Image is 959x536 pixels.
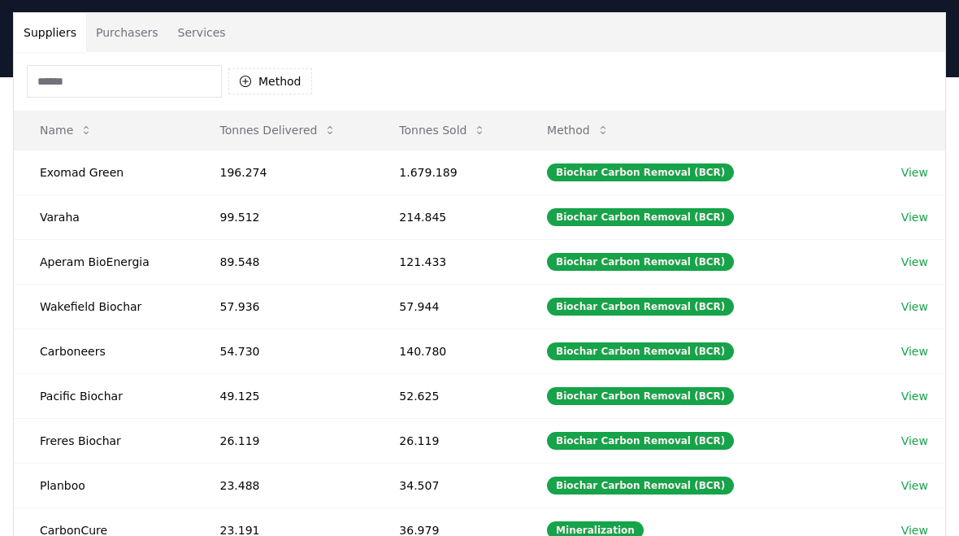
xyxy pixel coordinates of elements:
a: View [901,433,928,449]
div: Biochar Carbon Removal (BCR) [547,163,734,181]
td: Exomad Green [14,150,194,194]
a: View [901,254,928,270]
a: View [901,299,928,315]
div: Biochar Carbon Removal (BCR) [547,342,734,360]
button: Purchasers [86,13,168,52]
td: 1.679.189 [373,150,521,194]
td: 214.845 [373,194,521,239]
td: 34.507 [373,463,521,508]
button: Tonnes Sold [386,114,499,146]
a: View [901,164,928,181]
td: Wakefield Biochar [14,284,194,329]
td: 196.274 [194,150,374,194]
td: 49.125 [194,373,374,418]
div: Biochar Carbon Removal (BCR) [547,387,734,405]
td: 23.488 [194,463,374,508]
a: View [901,343,928,360]
td: Carboneers [14,329,194,373]
div: Biochar Carbon Removal (BCR) [547,477,734,495]
td: Varaha [14,194,194,239]
a: View [901,477,928,494]
td: Freres Biochar [14,418,194,463]
td: 99.512 [194,194,374,239]
td: 121.433 [373,239,521,284]
button: Name [27,114,106,146]
button: Method [534,114,623,146]
div: Biochar Carbon Removal (BCR) [547,208,734,226]
a: View [901,209,928,225]
td: Planboo [14,463,194,508]
td: 54.730 [194,329,374,373]
button: Tonnes Delivered [207,114,350,146]
td: 57.936 [194,284,374,329]
td: 26.119 [373,418,521,463]
div: Biochar Carbon Removal (BCR) [547,432,734,450]
button: Suppliers [14,13,86,52]
div: Biochar Carbon Removal (BCR) [547,253,734,271]
td: 52.625 [373,373,521,418]
td: 26.119 [194,418,374,463]
td: 57.944 [373,284,521,329]
td: 140.780 [373,329,521,373]
button: Services [168,13,236,52]
button: Method [228,68,312,94]
td: Aperam BioEnergia [14,239,194,284]
td: Pacific Biochar [14,373,194,418]
a: View [901,388,928,404]
td: 89.548 [194,239,374,284]
div: Biochar Carbon Removal (BCR) [547,298,734,316]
